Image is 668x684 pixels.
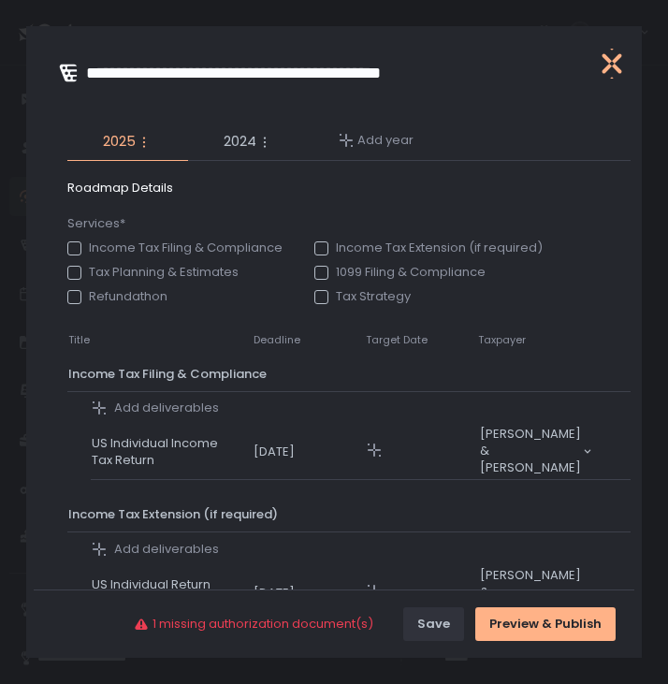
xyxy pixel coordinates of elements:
[114,541,219,558] span: Add deliverables
[67,180,550,196] span: Roadmap Details
[478,567,592,619] div: Search for option
[253,566,365,621] td: [DATE]
[480,567,581,618] span: [PERSON_NAME] & [PERSON_NAME]
[417,616,450,633] div: Save
[489,616,602,633] div: Preview & Publish
[253,324,365,357] th: Deadline
[68,365,267,383] span: Income Tax Filing & Compliance
[224,131,256,153] span: 2024
[475,607,616,641] button: Preview & Publish
[92,435,244,469] span: US Individual Income Tax Return
[478,426,592,478] div: Search for option
[477,324,593,357] th: Taxpayer
[253,425,365,480] td: [DATE]
[68,505,278,523] span: Income Tax Extension (if required)
[480,476,581,478] input: Search for option
[67,215,543,232] span: Services*
[365,324,477,357] th: Target Date
[339,132,414,149] button: Add year
[103,131,136,153] span: 2025
[92,576,244,610] span: US Individual Return Extension
[403,607,464,641] button: Save
[114,400,219,416] span: Add deliverables
[67,324,91,357] th: Title
[152,616,373,633] span: 1 missing authorization document(s)
[480,426,581,476] span: [PERSON_NAME] & [PERSON_NAME]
